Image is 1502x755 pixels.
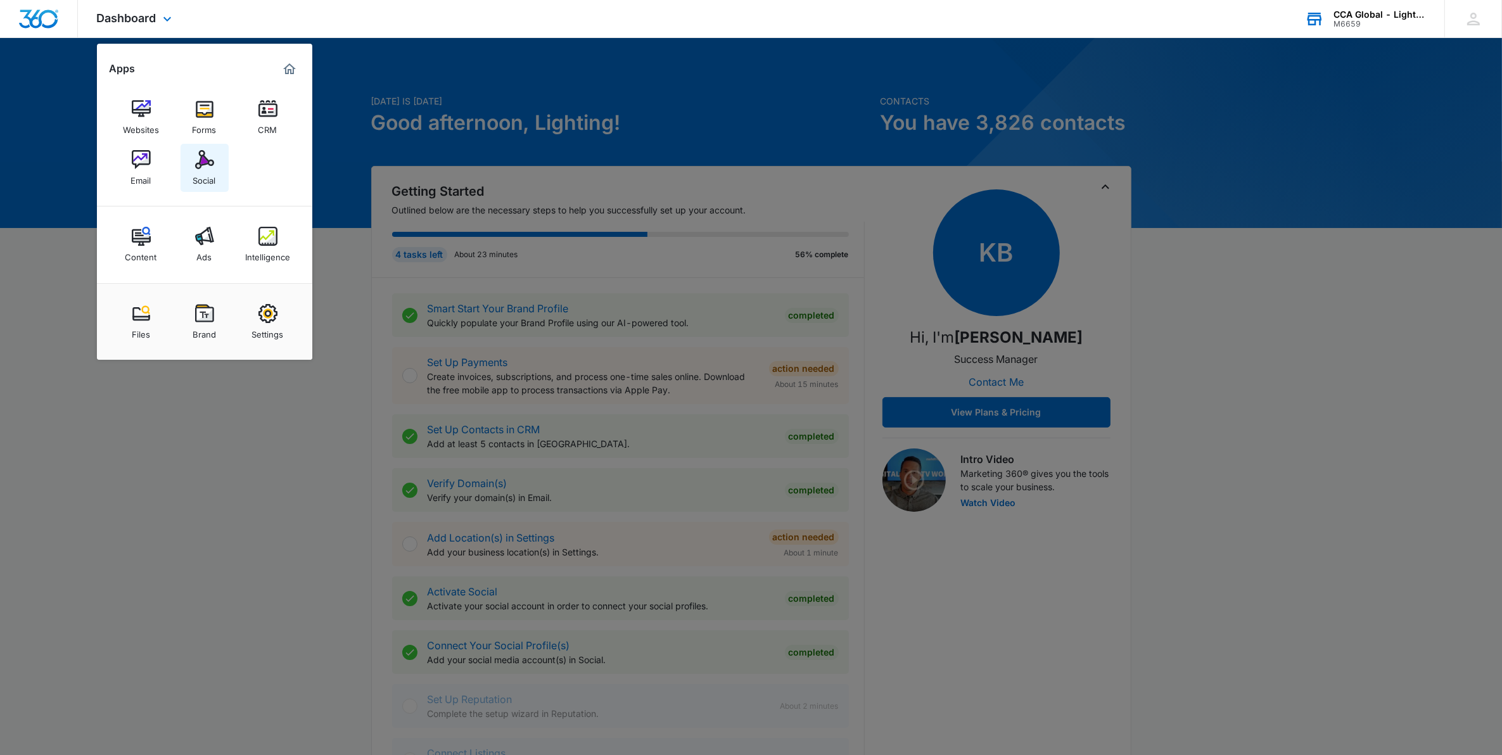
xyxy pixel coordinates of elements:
a: Email [117,144,165,192]
div: Files [132,323,150,339]
div: account name [1333,10,1426,20]
a: Content [117,220,165,269]
div: Ads [197,246,212,262]
a: Brand [181,298,229,346]
div: Websites [123,118,159,135]
a: Files [117,298,165,346]
div: Settings [252,323,284,339]
h2: Apps [110,63,136,75]
div: CRM [258,118,277,135]
a: Settings [244,298,292,346]
a: Websites [117,93,165,141]
a: Social [181,144,229,192]
a: CRM [244,93,292,141]
span: Dashboard [97,11,156,25]
a: Ads [181,220,229,269]
div: Forms [193,118,217,135]
div: Brand [193,323,216,339]
a: Marketing 360® Dashboard [279,59,300,79]
a: Intelligence [244,220,292,269]
div: Intelligence [245,246,290,262]
div: Content [125,246,157,262]
div: Social [193,169,216,186]
a: Forms [181,93,229,141]
div: Email [131,169,151,186]
div: account id [1333,20,1426,29]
